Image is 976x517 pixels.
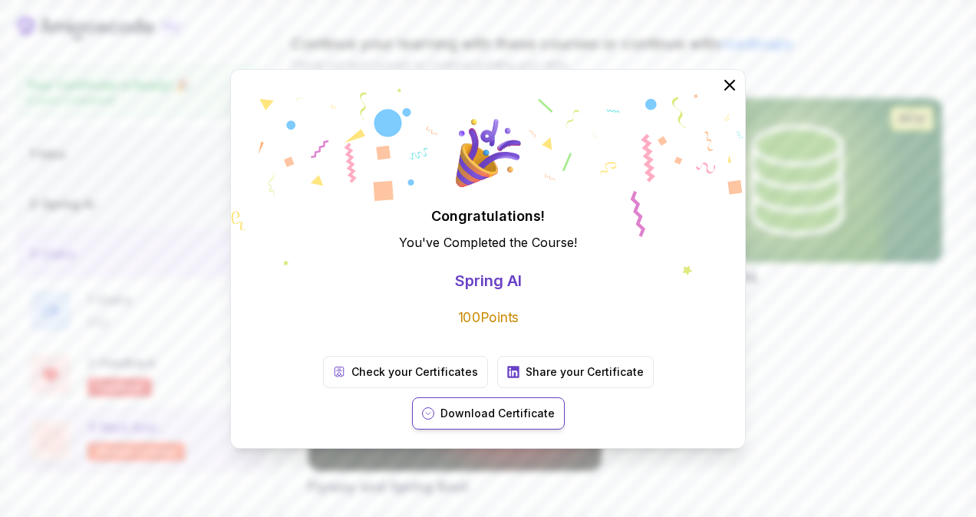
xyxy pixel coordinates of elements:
p: 100 Points [458,308,519,327]
p: Spring AI [455,270,522,291]
a: Check your Certificates [323,356,488,388]
p: Share your Certificate [526,364,644,380]
a: Share your Certificate [497,356,654,388]
p: Download Certificate [440,406,555,421]
p: Check your Certificates [351,364,478,380]
button: Download Certificate [412,397,565,430]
